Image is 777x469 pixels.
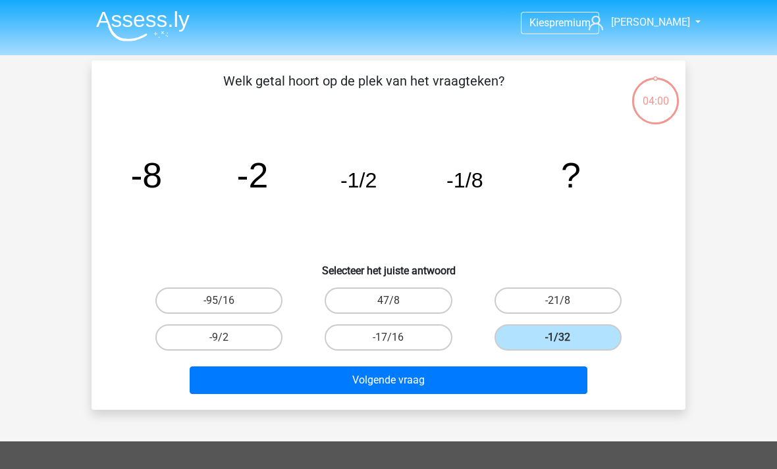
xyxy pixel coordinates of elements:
span: [PERSON_NAME] [611,16,690,28]
label: -21/8 [495,287,622,314]
tspan: -1/2 [340,168,377,192]
label: -95/16 [155,287,282,314]
img: Assessly [96,11,190,41]
tspan: -1/8 [446,168,483,192]
span: premium [549,16,591,29]
label: -1/32 [495,324,622,351]
div: 04:00 [631,76,680,109]
p: Welk getal hoort op de plek van het vraagteken? [113,71,615,111]
h6: Selecteer het juiste antwoord [113,254,664,277]
tspan: ? [561,155,581,195]
a: [PERSON_NAME] [583,14,691,30]
tspan: -8 [130,155,162,195]
label: 47/8 [325,287,452,314]
label: -9/2 [155,324,282,351]
span: Kies [529,16,549,29]
tspan: -2 [237,155,269,195]
a: Kiespremium [522,14,599,32]
label: -17/16 [325,324,452,351]
button: Volgende vraag [190,366,588,394]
